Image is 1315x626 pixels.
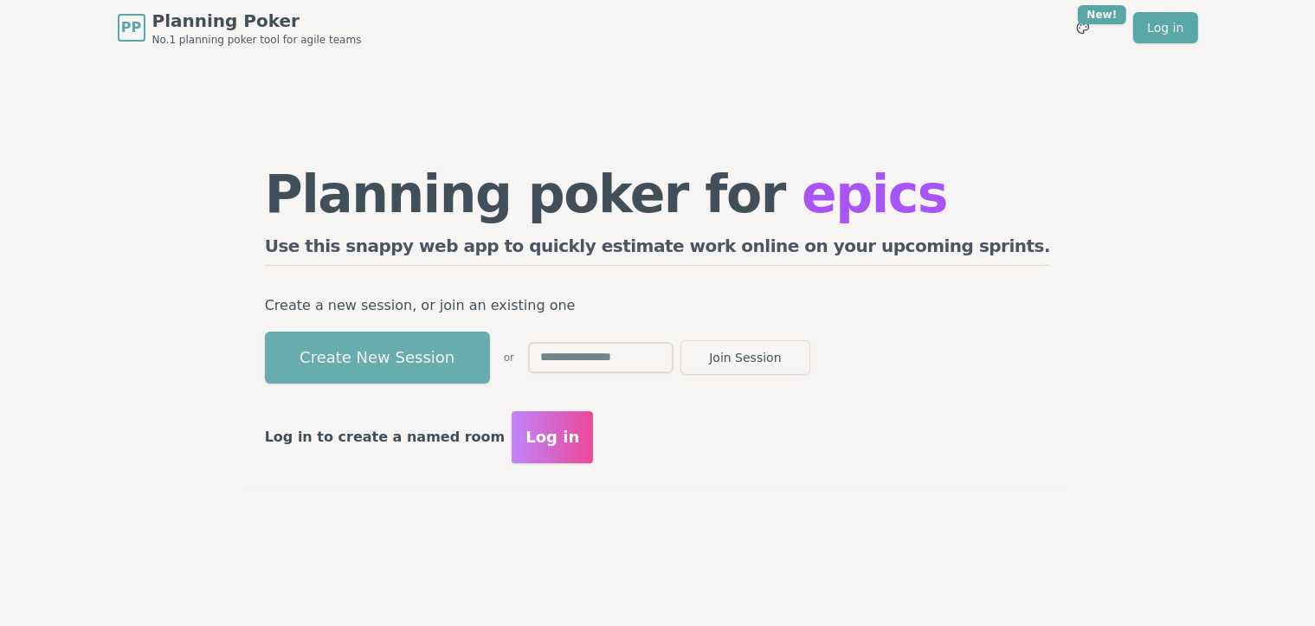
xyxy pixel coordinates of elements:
span: PP [121,17,141,38]
span: epics [802,164,947,224]
h2: Use this snappy web app to quickly estimate work online on your upcoming sprints. [265,234,1051,266]
h1: Planning poker for [265,168,1051,220]
span: No.1 planning poker tool for agile teams [152,33,362,47]
div: New! [1078,5,1127,24]
a: Log in [1133,12,1197,43]
button: Create New Session [265,332,490,384]
button: Log in [512,411,593,463]
span: Planning Poker [152,9,362,33]
button: New! [1067,12,1099,43]
button: Join Session [680,340,810,375]
span: Log in [525,425,579,449]
span: or [504,351,514,365]
a: PPPlanning PokerNo.1 planning poker tool for agile teams [118,9,362,47]
p: Log in to create a named room [265,425,506,449]
p: Create a new session, or join an existing one [265,294,1051,318]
